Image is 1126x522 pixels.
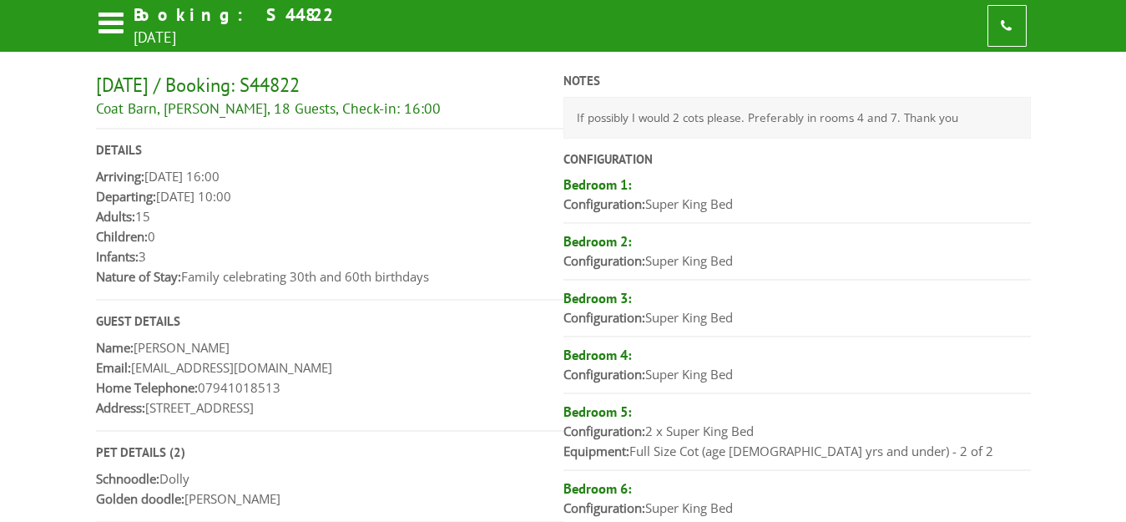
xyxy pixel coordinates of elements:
[96,246,563,266] p: 3
[96,489,563,509] p: [PERSON_NAME]
[563,346,1031,364] h4: Bedroom 4:
[563,307,1031,327] p: Super King Bed
[96,208,135,225] strong: Adults:
[96,490,184,507] strong: Golden doodle:
[96,166,563,186] p: [DATE] 16:00
[563,479,1031,498] h4: Bedroom 6:
[134,28,334,47] h2: [DATE]
[563,421,1031,441] p: 2 x Super King Bed
[563,289,1031,307] h4: Bedroom 3:
[563,97,1031,139] div: If possibly I would 2 cots please. Preferably in rooms 4 and 7. Thank you
[96,337,563,357] p: [PERSON_NAME]
[563,309,645,326] strong: Configuration:
[563,251,1031,271] p: Super King Bed
[96,266,563,286] p: Family celebrating 30th and 60th birthdays
[96,268,181,285] strong: Nature of Stay:
[563,175,1031,194] h4: Bedroom 1:
[96,379,198,396] strong: Home Telephone:
[96,399,145,416] strong: Address:
[96,99,563,118] h3: Coat Barn, [PERSON_NAME], 18 Guests, Check-in: 16:00
[96,168,144,185] strong: Arriving:
[563,73,1031,89] h3: Notes
[96,206,563,226] p: 15
[563,423,645,439] strong: Configuration:
[96,470,159,487] strong: Schnoodle:
[96,186,563,206] p: [DATE] 10:00
[563,499,645,516] strong: Configuration:
[563,364,1031,384] p: Super King Bed
[96,378,563,398] p: 07941018513
[563,194,1031,214] p: Super King Bed
[96,444,563,460] h3: Pet Details (2)
[96,188,156,205] strong: Departing:
[96,359,131,376] strong: Email:
[563,151,1031,167] h3: Configuration
[96,339,134,356] strong: Name:
[96,226,563,246] p: 0
[563,252,645,269] strong: Configuration:
[563,366,645,383] strong: Configuration:
[563,403,1031,421] h4: Bedroom 5:
[96,313,563,329] h3: Guest Details
[563,195,645,212] strong: Configuration:
[96,469,563,489] p: Dolly
[96,3,334,48] a: Booking: S44822 [DATE]
[96,73,563,97] h2: [DATE] / Booking: S44822
[96,248,139,265] strong: Infants:
[563,498,1031,518] p: Super King Bed
[96,228,148,245] strong: Children:
[563,441,1031,461] p: Full Size Cot (age [DEMOGRAPHIC_DATA] yrs and under) - 2 of 2
[134,3,334,26] h1: Booking: S44822
[96,142,563,158] h3: Details
[563,232,1031,251] h4: Bedroom 2:
[96,357,563,378] p: [EMAIL_ADDRESS][DOMAIN_NAME]
[96,398,563,418] p: [STREET_ADDRESS]
[563,443,629,459] strong: Equipment:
